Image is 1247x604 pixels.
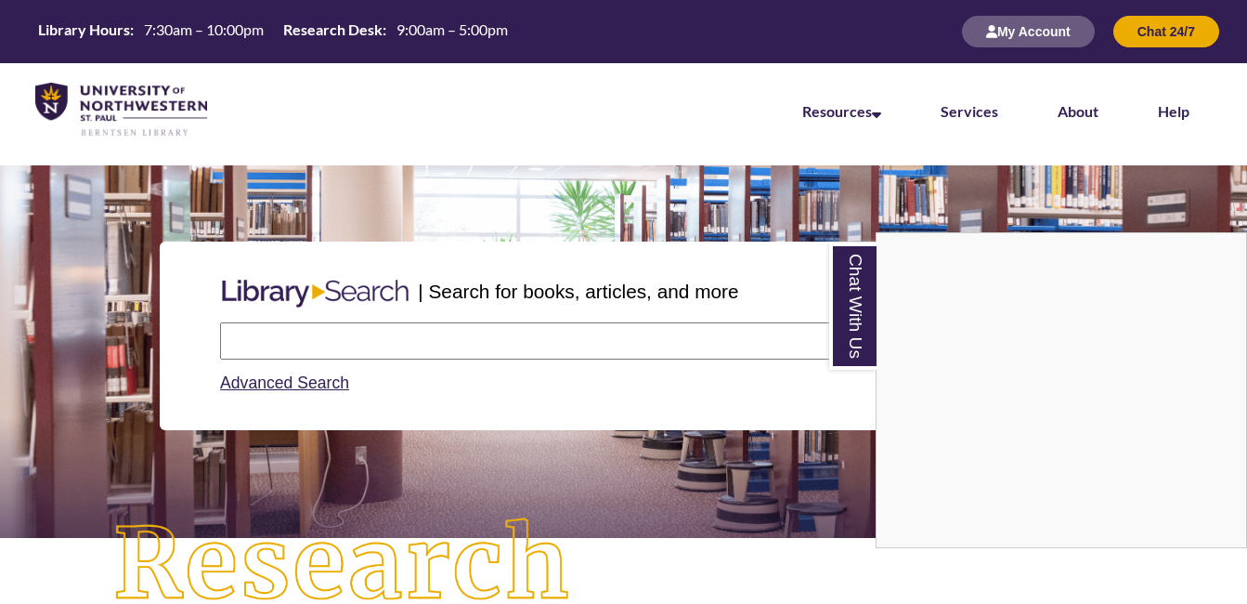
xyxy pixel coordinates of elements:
[1158,102,1189,120] a: Help
[877,233,1246,547] iframe: Chat Widget
[829,243,877,370] a: Chat With Us
[802,102,881,120] a: Resources
[35,83,207,138] img: UNWSP Library Logo
[876,232,1247,548] div: Chat With Us
[941,102,998,120] a: Services
[1058,102,1098,120] a: About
